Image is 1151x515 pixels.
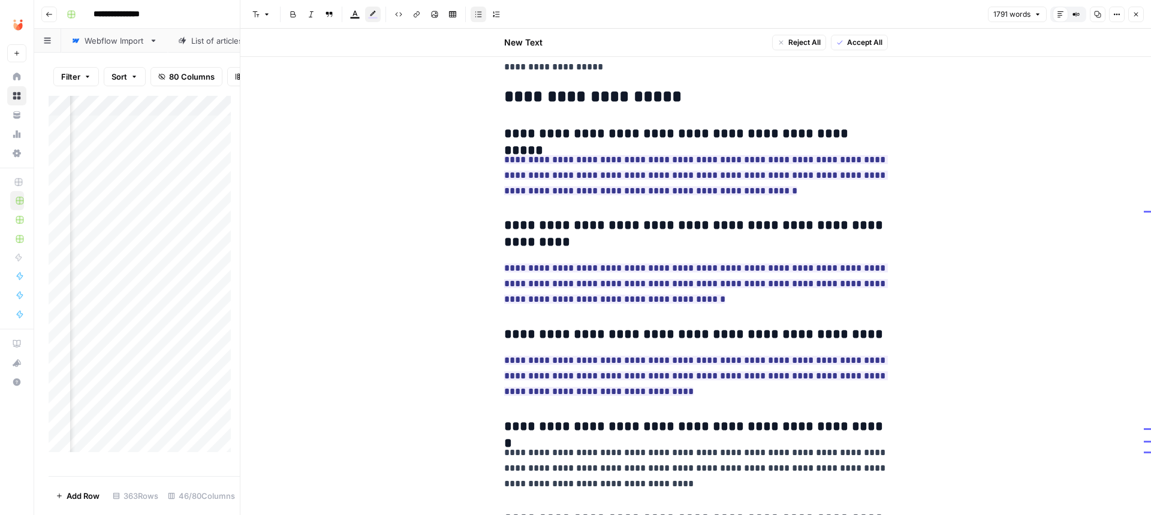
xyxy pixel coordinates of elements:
[104,67,146,86] button: Sort
[7,353,26,372] button: What's new?
[191,35,312,47] div: List of articles to update - IT.csv
[61,29,168,53] a: Webflow Import
[53,67,99,86] button: Filter
[61,71,80,83] span: Filter
[7,105,26,125] a: Your Data
[85,35,144,47] div: Webflow Import
[7,372,26,392] button: Help + Support
[988,7,1047,22] button: 1791 words
[169,71,215,83] span: 80 Columns
[108,486,163,505] div: 363 Rows
[847,37,882,48] span: Accept All
[993,9,1031,20] span: 1791 words
[831,35,888,50] button: Accept All
[168,29,336,53] a: List of articles to update - IT.csv
[788,37,821,48] span: Reject All
[504,37,543,49] h2: New Text
[67,490,100,502] span: Add Row
[8,354,26,372] div: What's new?
[7,86,26,105] a: Browse
[150,67,222,86] button: 80 Columns
[772,35,826,50] button: Reject All
[7,125,26,144] a: Usage
[7,334,26,353] a: AirOps Academy
[49,486,107,505] button: Add Row
[7,14,29,35] img: Unobravo Logo
[7,144,26,163] a: Settings
[7,10,26,40] button: Workspace: Unobravo
[163,486,240,505] div: 46/80 Columns
[7,67,26,86] a: Home
[112,71,127,83] span: Sort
